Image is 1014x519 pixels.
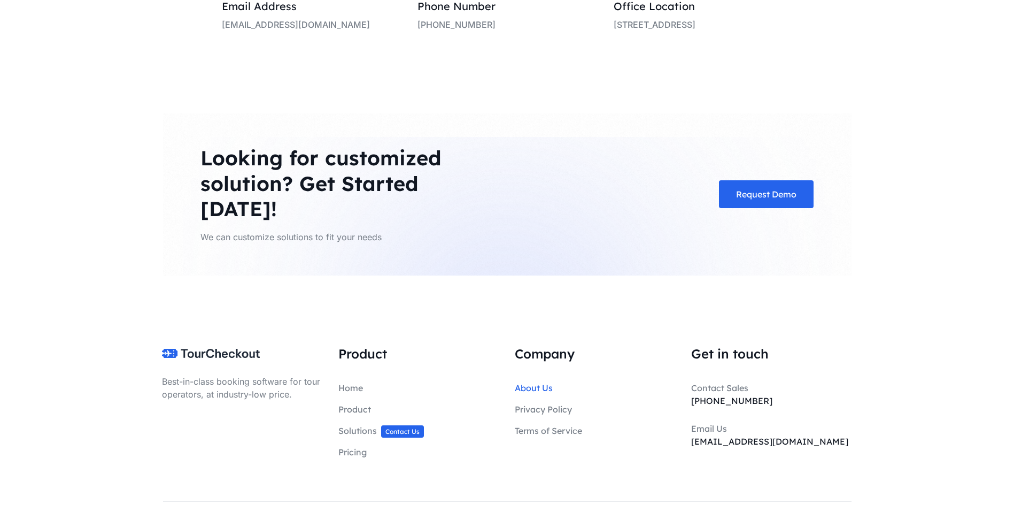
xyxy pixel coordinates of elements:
p: [STREET_ADDRESS] [614,18,793,31]
a: Product [338,404,371,415]
a: About Us [515,383,553,393]
p: Email Us [691,422,853,435]
span: [PHONE_NUMBER] [691,395,772,406]
a: Home [338,383,363,393]
a: Privacy Policy [515,404,572,415]
span: [EMAIL_ADDRESS][DOMAIN_NAME] [691,436,848,447]
p: [PHONE_NUMBER] [417,18,597,31]
span: Contact Us [381,425,424,438]
img: logo [162,349,260,358]
a: Request Demo [719,180,814,208]
h3: Product [338,345,500,362]
a: Pricing [338,447,367,457]
a: SolutionsContact Us [338,425,424,436]
h2: Looking for customized solution? Get Started [DATE]! [200,146,494,222]
p: Best-in-class booking software for tour operators, at industry-low price. [162,375,323,401]
h3: Get in touch [691,345,853,362]
p: We can customize solutions to fit your needs [200,231,494,243]
p: [EMAIL_ADDRESS][DOMAIN_NAME] [222,18,401,31]
p: Contact Sales [691,381,853,394]
a: Terms of Service [515,425,582,436]
h3: Company [515,345,676,362]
